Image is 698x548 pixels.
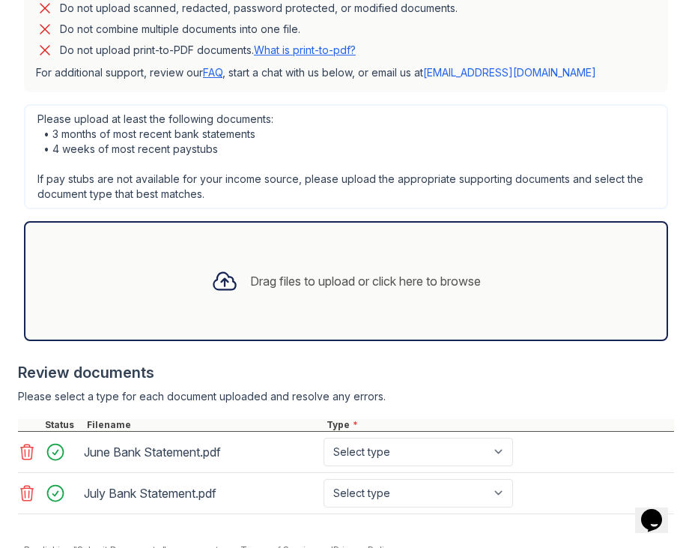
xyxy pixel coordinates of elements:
div: Drag files to upload or click here to browse [250,272,481,290]
p: For additional support, review our , start a chat with us below, or email us at [36,65,656,80]
a: What is print-to-pdf? [254,43,356,56]
div: Please upload at least the following documents: • 3 months of most recent bank statements • 4 wee... [24,104,668,209]
iframe: chat widget [635,488,683,533]
div: Do not combine multiple documents into one file. [60,20,300,38]
div: Please select a type for each document uploaded and resolve any errors. [18,389,674,404]
div: Review documents [18,362,674,383]
div: Status [42,419,84,431]
div: Filename [84,419,324,431]
a: FAQ [203,66,222,79]
div: July Bank Statement.pdf [84,481,318,505]
p: Do not upload print-to-PDF documents. [60,43,356,58]
a: [EMAIL_ADDRESS][DOMAIN_NAME] [423,66,596,79]
div: June Bank Statement.pdf [84,440,318,464]
div: Type [324,419,674,431]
